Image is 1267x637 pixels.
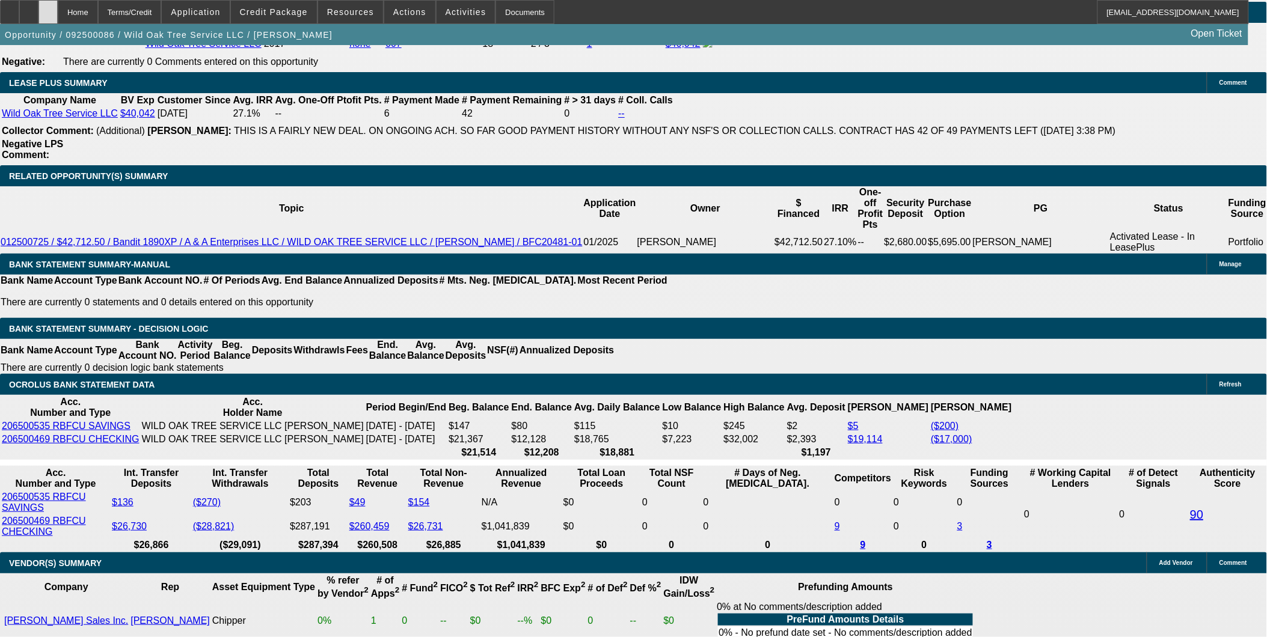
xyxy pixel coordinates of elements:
[327,7,374,17] span: Resources
[481,467,562,490] th: Annualized Revenue
[957,467,1023,490] th: Funding Sources
[213,339,251,362] th: Beg. Balance
[883,186,927,231] th: Security Deposit
[1109,231,1228,254] td: Activated Lease - In LeasePlus
[112,521,147,531] a: $26,730
[787,433,846,445] td: $2,393
[623,581,627,590] sup: 2
[384,95,459,105] b: # Payment Made
[642,539,701,551] th: 0
[261,275,343,287] th: Avg. End Balance
[44,582,88,592] b: Company
[23,95,96,105] b: Company Name
[366,396,447,419] th: Period Begin/End
[141,433,364,445] td: WILD OAK TREE SERVICE LLC [PERSON_NAME]
[618,95,673,105] b: # Coll. Calls
[395,586,399,595] sup: 2
[931,434,972,444] a: ($17,000)
[563,515,640,538] td: $0
[402,583,438,593] b: # Fund
[1159,559,1193,566] span: Add Vendor
[511,581,515,590] sup: 2
[723,433,785,445] td: $32,002
[9,324,209,334] span: Bank Statement Summary - Decision Logic
[63,56,318,67] span: There are currently 0 Comments entered on this opportunity
[588,583,628,593] b: # of Def
[275,108,382,120] td: --
[461,108,562,120] td: 42
[723,420,785,432] td: $245
[233,95,273,105] b: Avg. IRR
[834,467,892,490] th: Competitors
[162,1,229,23] button: Application
[957,491,1023,514] td: 0
[234,126,1115,136] span: THIS IS A FAIRLY NEW DEAL. ON ONGOING ACH. SO FAR GOOD PAYMENT HISTORY WITHOUT ANY NSF'S OR COLLE...
[240,7,308,17] span: Credit Package
[511,396,572,419] th: End. Balance
[787,447,846,459] th: $1,197
[1190,508,1203,521] a: 90
[9,380,155,389] span: OCROLUS BANK STATEMENT DATA
[703,467,833,490] th: # Days of Neg. [MEDICAL_DATA].
[637,186,775,231] th: Owner
[9,260,170,269] span: BANK STATEMENT SUMMARY-MANUAL
[54,275,118,287] th: Account Type
[1,396,140,419] th: Acc. Number and Type
[343,275,438,287] th: Annualized Deposits
[511,447,572,459] th: $12,208
[448,447,509,459] th: $21,514
[2,434,140,444] a: 206500469 RBFCU CHECKING
[141,420,364,432] td: WILD OAK TREE SERVICE LLC [PERSON_NAME]
[54,339,118,362] th: Account Type
[408,497,430,507] a: $154
[171,7,220,17] span: Application
[141,396,364,419] th: Acc. Holder Name
[972,231,1110,254] td: [PERSON_NAME]
[883,231,927,254] td: $2,680.00
[406,339,444,362] th: Avg. Balance
[192,539,288,551] th: ($29,091)
[534,581,538,590] sup: 2
[930,396,1012,419] th: [PERSON_NAME]
[346,339,369,362] th: Fees
[893,467,956,490] th: Risk Keywords
[710,586,714,595] sup: 2
[371,575,399,599] b: # of Apps
[630,583,661,593] b: Def %
[434,581,438,590] sup: 2
[518,583,539,593] b: IRR
[193,521,235,531] a: ($28,821)
[118,275,203,287] th: Bank Account NO.
[583,231,637,254] td: 01/2025
[349,467,406,490] th: Total Revenue
[1109,186,1228,231] th: Status
[481,491,562,514] td: N/A
[448,433,509,445] td: $21,367
[541,583,586,593] b: BFC Exp
[349,497,366,507] a: $49
[563,539,640,551] th: $0
[384,1,435,23] button: Actions
[481,539,562,551] th: $1,041,839
[893,491,956,514] td: 0
[2,516,86,537] a: 206500469 RBFCU CHECKING
[618,108,625,118] a: --
[349,521,390,531] a: $260,459
[574,433,661,445] td: $18,765
[928,231,972,254] td: $5,695.00
[112,497,133,507] a: $136
[511,433,572,445] td: $12,128
[1,467,110,490] th: Acc. Number and Type
[857,186,884,231] th: One-off Profit Pts
[161,582,179,592] b: Rep
[834,491,892,514] td: 0
[662,396,722,419] th: Low Balance
[96,126,145,136] span: (Additional)
[203,275,261,287] th: # Of Periods
[2,108,118,118] a: Wild Oak Tree Service LLC
[511,420,572,432] td: $80
[289,467,348,490] th: Total Deposits
[774,231,823,254] td: $42,712.50
[581,581,585,590] sup: 2
[408,521,443,531] a: $26,731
